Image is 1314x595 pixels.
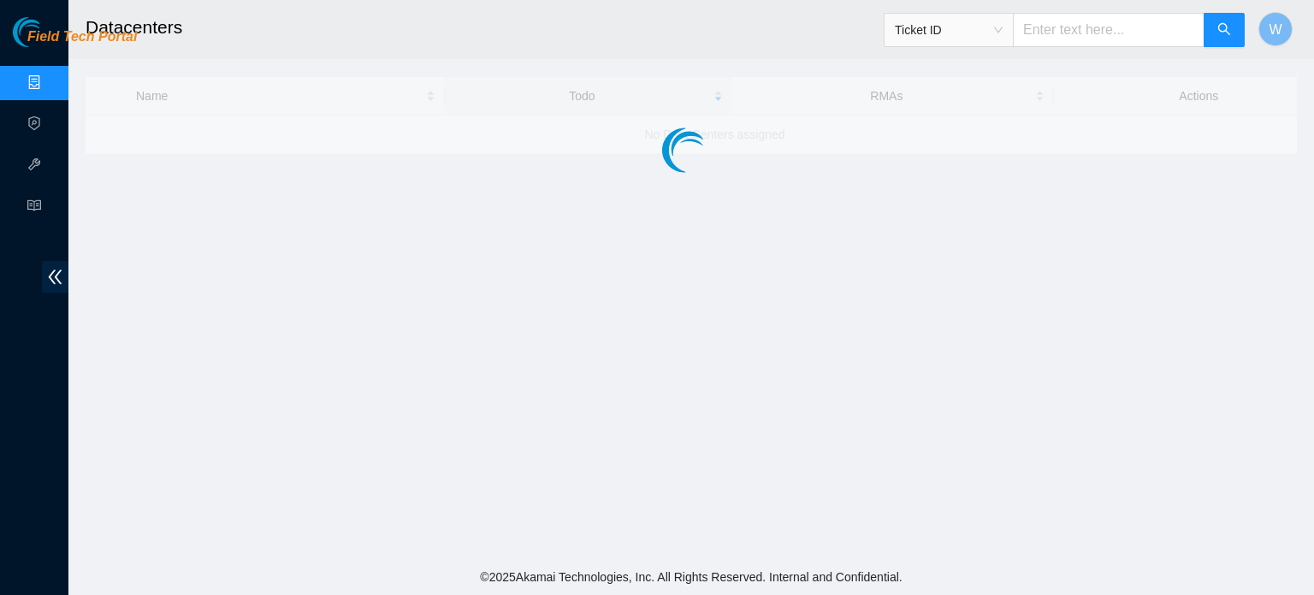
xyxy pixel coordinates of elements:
[1204,13,1245,47] button: search
[1013,13,1204,47] input: Enter text here...
[27,191,41,225] span: read
[42,261,68,293] span: double-left
[13,17,86,47] img: Akamai Technologies
[1258,12,1293,46] button: W
[13,31,137,53] a: Akamai TechnologiesField Tech Portal
[1269,19,1281,40] span: W
[1217,22,1231,39] span: search
[895,17,1003,43] span: Ticket ID
[27,29,137,45] span: Field Tech Portal
[68,559,1314,595] footer: © 2025 Akamai Technologies, Inc. All Rights Reserved. Internal and Confidential.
